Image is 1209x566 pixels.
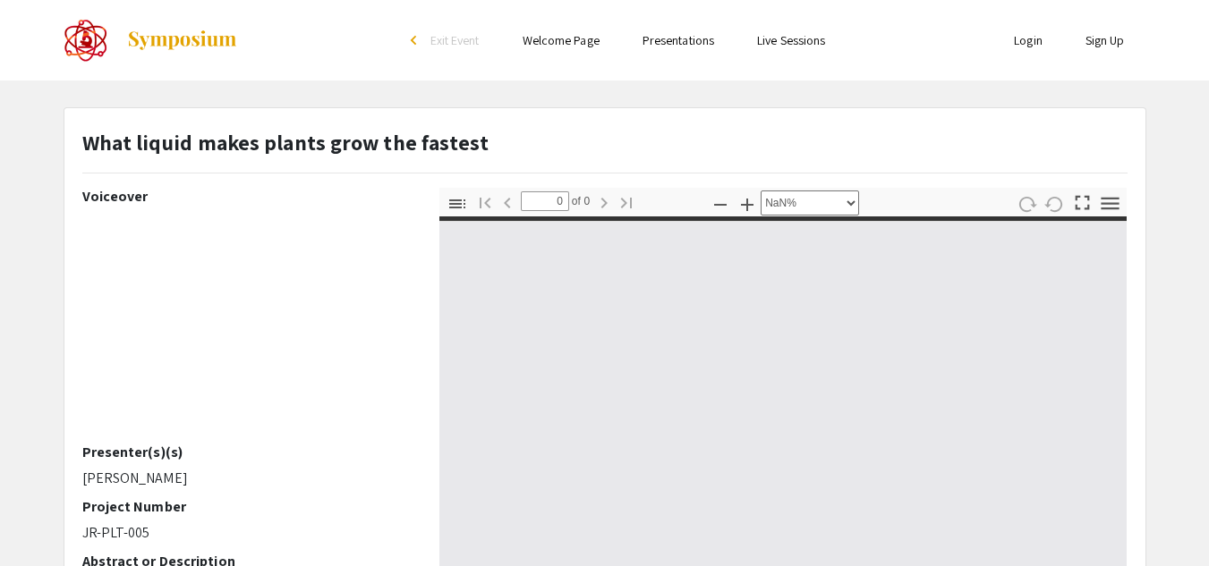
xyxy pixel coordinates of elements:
p: JR-PLT-005 [82,522,413,544]
button: Previous Page [492,189,523,215]
span: Exit Event [430,32,480,48]
button: Next Page [589,189,619,215]
h2: Voiceover [82,188,413,205]
input: Page [521,191,569,211]
a: Welcome Page [523,32,600,48]
span: of 0 [569,191,591,211]
img: The 2022 CoorsTek Denver Metro Regional Science and Engineering Fair [64,18,108,63]
strong: What liquid makes plants grow the fastest [82,128,490,156]
div: arrow_back_ios [411,35,421,46]
button: Rotate Counterclockwise [1039,190,1069,216]
button: Toggle Sidebar [442,190,473,216]
h2: Presenter(s)(s) [82,444,413,460]
a: Sign Up [1086,32,1125,48]
a: The 2022 CoorsTek Denver Metro Regional Science and Engineering Fair [64,18,238,63]
button: Switch to Presentation Mode [1067,188,1097,214]
p: [PERSON_NAME] [82,468,413,489]
button: Go to First Page [470,189,500,215]
a: Live Sessions [757,32,825,48]
img: Symposium by ForagerOne [126,30,238,51]
button: Tools [1094,190,1125,216]
a: Presentations [643,32,714,48]
button: Zoom In [732,190,762,216]
select: Zoom [761,190,859,215]
button: Zoom Out [705,190,736,216]
iframe: A_Pellet_What_liquid_Grows_Plant [82,212,413,444]
button: Go to Last Page [611,189,642,215]
h2: Project Number [82,498,413,515]
button: Rotate Clockwise [1011,190,1042,216]
a: Login [1014,32,1043,48]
